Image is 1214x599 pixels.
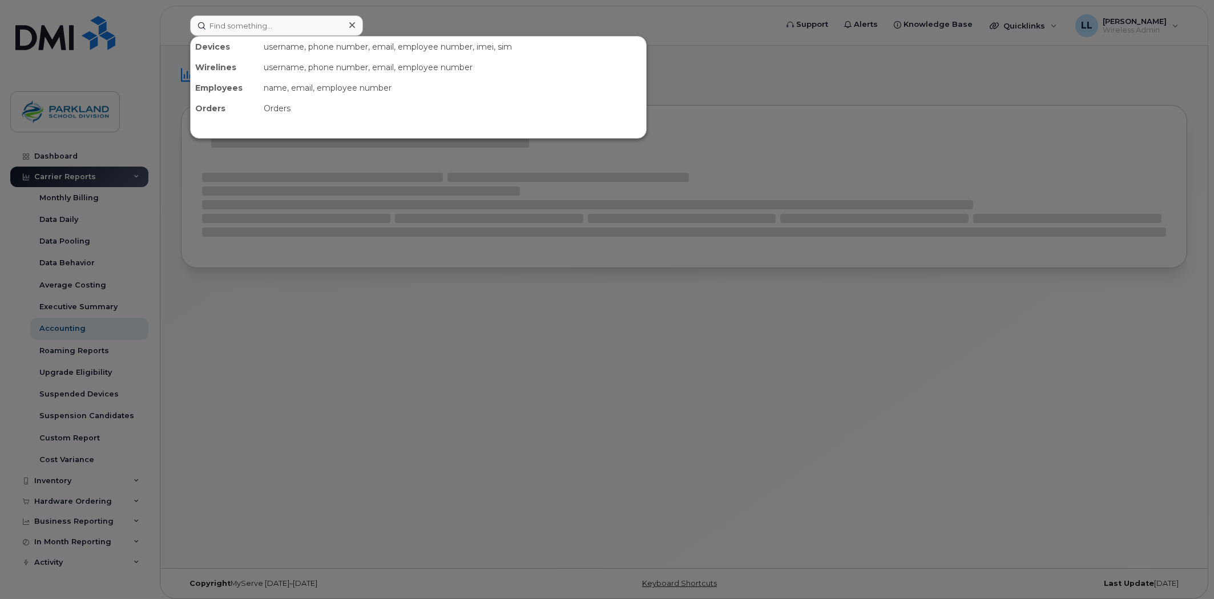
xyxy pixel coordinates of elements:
div: Wirelines [191,57,259,78]
div: Devices [191,37,259,57]
div: Orders [259,98,646,119]
div: username, phone number, email, employee number [259,57,646,78]
div: Orders [191,98,259,119]
div: username, phone number, email, employee number, imei, sim [259,37,646,57]
div: Employees [191,78,259,98]
div: name, email, employee number [259,78,646,98]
